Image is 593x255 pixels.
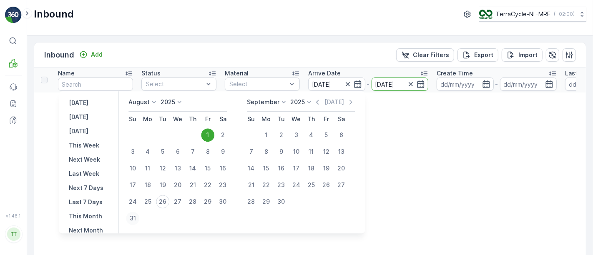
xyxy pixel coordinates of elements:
[171,195,184,208] div: 27
[289,162,303,175] div: 17
[244,112,259,127] th: Sunday
[319,145,333,158] div: 12
[69,212,102,220] p: This Month
[274,145,288,158] div: 9
[69,99,88,107] p: [DATE]
[200,112,215,127] th: Friday
[126,195,139,208] div: 24
[319,162,333,175] div: 19
[69,198,103,206] p: Last 7 Days
[496,10,550,18] p: TerraCycle-NL-MRF
[156,162,169,175] div: 12
[76,50,106,60] button: Add
[170,112,185,127] th: Wednesday
[201,128,214,142] div: 1
[44,49,74,61] p: Inbound
[479,10,492,19] img: TC_v739CUj.png
[259,145,273,158] div: 8
[259,195,273,208] div: 29
[91,50,103,59] p: Add
[126,162,139,175] div: 10
[500,77,557,91] input: dd/mm/yyyy
[334,112,349,127] th: Saturday
[65,211,106,221] button: This Month
[125,112,140,127] th: Sunday
[185,112,200,127] th: Thursday
[244,145,258,158] div: 7
[216,162,229,175] div: 16
[216,128,229,142] div: 2
[201,195,214,208] div: 29
[65,183,107,193] button: Next 7 Days
[259,128,273,142] div: 1
[304,128,318,142] div: 4
[437,69,473,77] p: Create Time
[334,145,348,158] div: 13
[201,145,214,158] div: 8
[201,162,214,175] div: 15
[128,98,150,106] p: August
[259,178,273,192] div: 22
[5,220,22,248] button: TT
[141,69,161,77] p: Status
[308,77,365,91] input: dd/mm/yyyy
[259,112,274,127] th: Monday
[161,98,176,106] p: 2025
[186,195,199,208] div: 28
[126,212,139,225] div: 31
[58,69,75,77] p: Name
[69,170,99,178] p: Last Week
[334,178,348,192] div: 27
[457,48,498,62] button: Export
[274,162,288,175] div: 16
[413,51,449,59] p: Clear Filters
[396,48,454,62] button: Clear Filters
[65,112,92,122] button: Today
[304,112,319,127] th: Thursday
[5,7,22,23] img: logo
[58,77,133,91] input: Search
[69,127,88,135] p: [DATE]
[319,178,333,192] div: 26
[474,51,493,59] p: Export
[304,162,318,175] div: 18
[304,145,318,158] div: 11
[126,145,139,158] div: 3
[308,69,341,77] p: Arrive Date
[65,98,92,108] button: Yesterday
[319,128,333,142] div: 5
[495,79,498,89] p: -
[289,112,304,127] th: Wednesday
[34,7,74,21] p: Inbound
[502,48,543,62] button: Import
[319,112,334,127] th: Friday
[155,112,170,127] th: Tuesday
[140,112,155,127] th: Monday
[372,77,429,91] input: dd/mm/yyyy
[171,178,184,192] div: 20
[65,169,103,179] button: Last Week
[244,195,258,208] div: 28
[289,145,303,158] div: 10
[244,162,258,175] div: 14
[554,11,575,17] p: ( +02:00 )
[186,145,199,158] div: 7
[69,113,88,121] p: [DATE]
[289,178,303,192] div: 24
[65,140,103,150] button: This Week
[126,178,139,192] div: 17
[229,80,287,88] p: Select
[437,77,494,91] input: dd/mm/yyyy
[171,145,184,158] div: 6
[69,141,99,150] p: This Week
[367,79,370,89] p: -
[7,227,20,241] div: TT
[304,178,318,192] div: 25
[5,213,22,218] span: v 1.48.1
[146,80,204,88] p: Select
[69,226,103,235] p: Next Month
[156,178,169,192] div: 19
[274,195,288,208] div: 30
[141,145,154,158] div: 4
[225,69,249,77] p: Material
